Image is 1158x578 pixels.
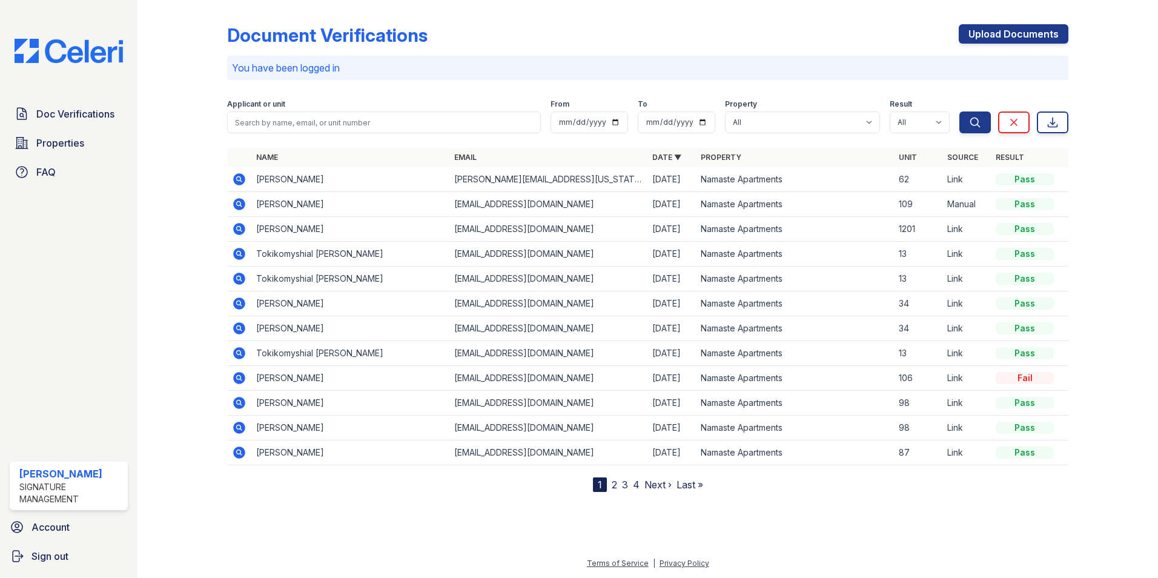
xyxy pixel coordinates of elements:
td: Namaste Apartments [696,391,894,416]
td: 13 [894,341,942,366]
div: Pass [996,248,1054,260]
td: 62 [894,167,942,192]
div: Pass [996,322,1054,334]
td: [EMAIL_ADDRESS][DOMAIN_NAME] [449,217,647,242]
td: 1201 [894,217,942,242]
label: To [638,99,647,109]
td: 109 [894,192,942,217]
td: Namaste Apartments [696,416,894,440]
span: Properties [36,136,84,150]
td: [DATE] [647,242,696,267]
img: CE_Logo_Blue-a8612792a0a2168367f1c8372b55b34899dd931a85d93a1a3d3e32e68fde9ad4.png [5,39,133,63]
td: Link [942,440,991,465]
div: Document Verifications [227,24,428,46]
td: [PERSON_NAME][EMAIL_ADDRESS][US_STATE] [449,167,647,192]
div: Pass [996,198,1054,210]
td: [PERSON_NAME] [251,192,449,217]
a: FAQ [10,160,128,184]
span: Account [31,520,70,534]
td: Tokikomyshial [PERSON_NAME] [251,267,449,291]
div: [PERSON_NAME] [19,467,123,481]
a: Doc Verifications [10,102,128,126]
div: 1 [593,477,607,492]
a: Properties [10,131,128,155]
td: [PERSON_NAME] [251,167,449,192]
td: [EMAIL_ADDRESS][DOMAIN_NAME] [449,341,647,366]
td: 34 [894,291,942,316]
div: Pass [996,173,1054,185]
a: Result [996,153,1024,162]
div: | [653,559,655,568]
label: Applicant or unit [227,99,285,109]
td: [PERSON_NAME] [251,416,449,440]
td: 98 [894,391,942,416]
td: Link [942,366,991,391]
div: Pass [996,297,1054,310]
td: [EMAIL_ADDRESS][DOMAIN_NAME] [449,267,647,291]
td: [EMAIL_ADDRESS][DOMAIN_NAME] [449,291,647,316]
td: Namaste Apartments [696,242,894,267]
td: Link [942,316,991,341]
td: Link [942,416,991,440]
a: Account [5,515,133,539]
td: Tokikomyshial [PERSON_NAME] [251,341,449,366]
td: 87 [894,440,942,465]
input: Search by name, email, or unit number [227,111,541,133]
div: Pass [996,447,1054,459]
td: [DATE] [647,416,696,440]
a: Name [256,153,278,162]
td: [DATE] [647,341,696,366]
td: Manual [942,192,991,217]
td: 13 [894,267,942,291]
label: Result [890,99,912,109]
td: Namaste Apartments [696,167,894,192]
td: [PERSON_NAME] [251,366,449,391]
td: Link [942,267,991,291]
a: Upload Documents [959,24,1068,44]
div: Pass [996,397,1054,409]
label: From [551,99,569,109]
td: 13 [894,242,942,267]
td: 106 [894,366,942,391]
td: [DATE] [647,167,696,192]
div: Pass [996,422,1054,434]
a: Property [701,153,741,162]
td: [DATE] [647,291,696,316]
a: Source [947,153,978,162]
a: Email [454,153,477,162]
a: Next › [644,479,672,491]
div: Fail [996,372,1054,384]
td: [EMAIL_ADDRESS][DOMAIN_NAME] [449,366,647,391]
td: Link [942,242,991,267]
td: Namaste Apartments [696,316,894,341]
div: Pass [996,273,1054,285]
td: 98 [894,416,942,440]
td: Link [942,291,991,316]
a: 4 [633,479,640,491]
td: [EMAIL_ADDRESS][DOMAIN_NAME] [449,242,647,267]
td: Namaste Apartments [696,341,894,366]
td: [PERSON_NAME] [251,291,449,316]
td: [DATE] [647,316,696,341]
span: Doc Verifications [36,107,114,121]
td: Namaste Apartments [696,192,894,217]
span: Sign out [31,549,68,563]
td: [DATE] [647,391,696,416]
td: Namaste Apartments [696,366,894,391]
td: [DATE] [647,366,696,391]
label: Property [725,99,757,109]
td: [DATE] [647,192,696,217]
td: Namaste Apartments [696,267,894,291]
a: Sign out [5,544,133,568]
a: Privacy Policy [660,559,709,568]
td: [PERSON_NAME] [251,217,449,242]
td: [DATE] [647,440,696,465]
td: [PERSON_NAME] [251,391,449,416]
td: Namaste Apartments [696,291,894,316]
div: Signature Management [19,481,123,505]
td: Tokikomyshial [PERSON_NAME] [251,242,449,267]
div: Pass [996,223,1054,235]
div: Pass [996,347,1054,359]
td: [EMAIL_ADDRESS][DOMAIN_NAME] [449,440,647,465]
